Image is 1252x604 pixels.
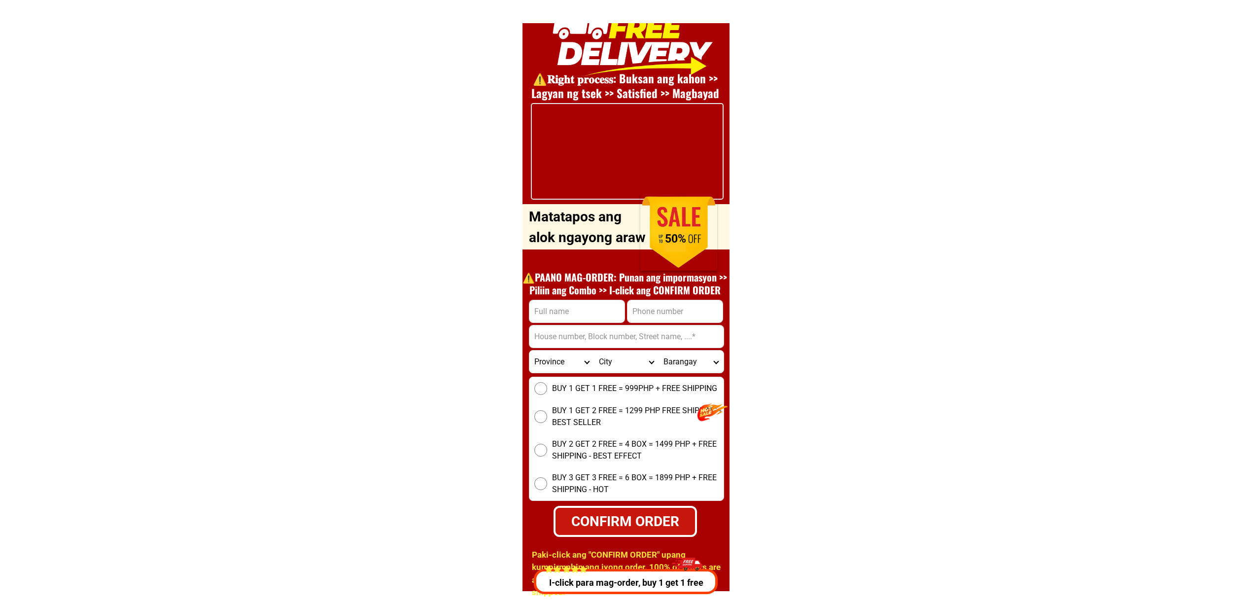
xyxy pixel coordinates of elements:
[552,405,724,428] span: BUY 1 GET 2 FREE = 1299 PHP FREE SHIPPING - BEST SELLER
[518,71,732,101] h1: ⚠️️𝐑𝐢𝐠𝐡𝐭 𝐩𝐫𝐨𝐜𝐞𝐬𝐬: Buksan ang kahon >> Lagyan ng tsek >> Satisfied >> Magbayad
[529,300,625,322] input: Input full_name
[534,410,547,423] input: BUY 1 GET 2 FREE = 1299 PHP FREE SHIPPING - BEST SELLER
[534,477,547,490] input: BUY 3 GET 3 FREE = 6 BOX = 1899 PHP + FREE SHIPPING - HOT
[529,207,650,248] p: Matatapos ang alok ngayong araw
[552,472,724,496] span: BUY 3 GET 3 FREE = 6 BOX = 1899 PHP + FREE SHIPPING - HOT
[534,382,547,395] input: BUY 1 GET 1 FREE = 999PHP + FREE SHIPPING
[557,199,712,242] h1: ORDER DITO
[552,438,724,462] span: BUY 2 GET 2 FREE = 4 BOX = 1499 PHP + FREE SHIPPING - BEST EFFECT
[532,549,727,599] h1: Paki-click ang "CONFIRM ORDER" upang kumpirmahin ang iyong order. 100% of orders are anonymous an...
[594,351,659,373] select: Select district
[659,351,723,373] select: Select commune
[529,351,594,373] select: Select province
[651,232,700,246] h1: 50%
[534,444,547,457] input: BUY 2 GET 2 FREE = 4 BOX = 1499 PHP + FREE SHIPPING - BEST EFFECT
[555,511,695,532] div: CONFIRM ORDER
[529,325,724,348] input: Input address
[518,271,732,296] h1: ⚠️️PAANO MAG-ORDER: Punan ang impormasyon >> Piliin ang Combo >> I-click ang CONFIRM ORDER
[627,300,723,322] input: Input phone_number
[552,383,717,394] span: BUY 1 GET 1 FREE = 999PHP + FREE SHIPPING
[530,576,718,589] p: I-click para mag-order, buy 1 get 1 free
